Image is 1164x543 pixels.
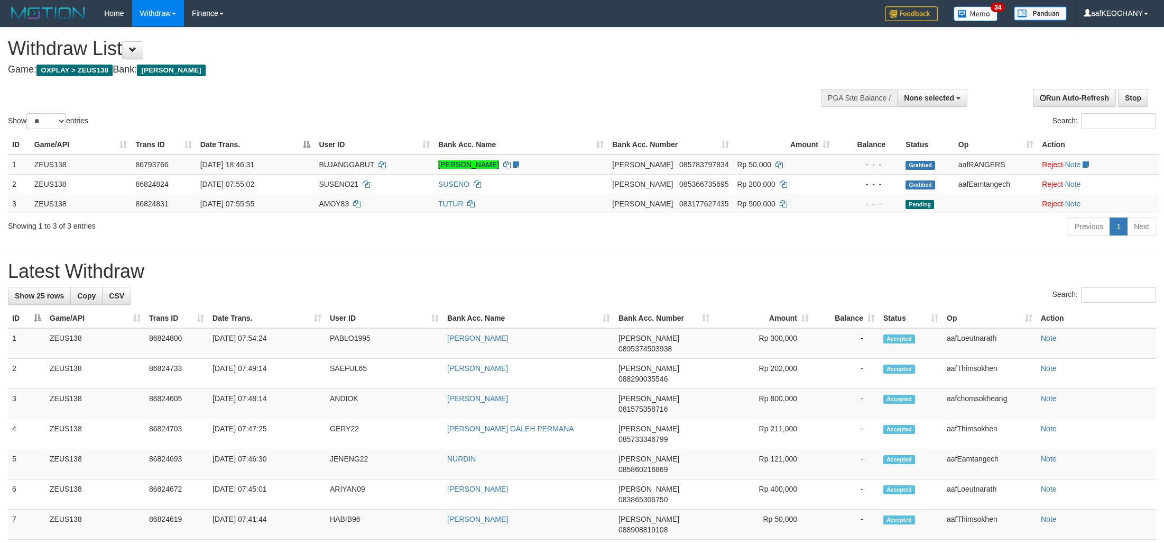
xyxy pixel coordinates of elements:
td: - [813,328,879,359]
span: AMOY83 [319,200,349,208]
div: - - - [838,198,897,209]
th: ID [8,135,30,155]
input: Search: [1081,113,1156,129]
td: PABLO1995 [326,328,443,359]
td: aafEamtangech [943,449,1037,479]
td: Rp 300,000 [714,328,813,359]
th: Status: activate to sort column ascending [879,309,943,328]
td: ZEUS138 [30,155,132,175]
a: Copy [70,287,103,305]
th: Balance [834,135,901,155]
div: Showing 1 to 3 of 3 entries [8,216,477,231]
a: Note [1041,364,1057,373]
td: aafThimsokhen [943,419,1037,449]
th: User ID: activate to sort column ascending [326,309,443,328]
td: [DATE] 07:49:14 [208,359,326,389]
th: Bank Acc. Name: activate to sort column ascending [443,309,614,328]
span: Copy 085783797834 to clipboard [679,160,728,169]
a: Note [1041,455,1057,463]
span: 86824824 [135,180,168,188]
td: SAEFUL65 [326,359,443,389]
span: Copy [77,292,96,300]
a: SUSENO [438,180,469,188]
td: [DATE] 07:45:01 [208,479,326,510]
td: Rp 121,000 [714,449,813,479]
span: Copy 081575358716 to clipboard [618,405,668,413]
span: Copy 088908819108 to clipboard [618,526,668,534]
a: Run Auto-Refresh [1033,89,1116,107]
span: [PERSON_NAME] [612,200,673,208]
a: Reject [1042,200,1063,208]
td: ZEUS138 [30,174,132,194]
h4: Game: Bank: [8,65,765,75]
span: Rp 500.000 [737,200,775,208]
th: Game/API: activate to sort column ascending [30,135,132,155]
span: Copy 088290035546 to clipboard [618,375,668,383]
td: · [1038,194,1159,213]
td: HABIB96 [326,510,443,540]
td: - [813,389,879,419]
span: Accepted [883,395,915,404]
th: Trans ID: activate to sort column ascending [145,309,208,328]
span: Copy 083865306750 to clipboard [618,495,668,504]
th: Amount: activate to sort column ascending [714,309,813,328]
div: - - - [838,179,897,189]
span: [PERSON_NAME] [618,455,679,463]
span: [PERSON_NAME] [612,160,673,169]
td: ZEUS138 [45,389,145,419]
span: Rp 200.000 [737,180,775,188]
span: None selected [904,94,954,102]
th: Game/API: activate to sort column ascending [45,309,145,328]
span: [PERSON_NAME] [618,394,679,403]
td: [DATE] 07:54:24 [208,328,326,359]
span: [DATE] 18:46:31 [200,160,254,169]
span: Accepted [883,365,915,374]
th: Bank Acc. Number: activate to sort column ascending [608,135,733,155]
a: Note [1041,515,1057,523]
a: CSV [102,287,131,305]
span: Accepted [883,455,915,464]
td: [DATE] 07:48:14 [208,389,326,419]
a: TUTUR [438,200,463,208]
th: Status [901,135,954,155]
a: Note [1065,160,1081,169]
span: 86793766 [135,160,168,169]
img: Button%20Memo.svg [954,6,998,21]
span: Accepted [883,515,915,524]
a: [PERSON_NAME] [447,334,508,342]
a: Note [1041,334,1057,342]
a: Note [1041,394,1057,403]
td: [DATE] 07:41:44 [208,510,326,540]
th: Action [1038,135,1159,155]
td: ZEUS138 [45,328,145,359]
td: 86824693 [145,449,208,479]
td: 6 [8,479,45,510]
span: Grabbed [906,161,935,170]
td: ANDIOK [326,389,443,419]
th: Action [1037,309,1156,328]
a: [PERSON_NAME] [447,515,508,523]
span: [PERSON_NAME] [618,334,679,342]
label: Show entries [8,113,88,129]
span: [PERSON_NAME] [618,485,679,493]
td: [DATE] 07:47:25 [208,419,326,449]
td: 5 [8,449,45,479]
td: aafchomsokheang [943,389,1037,419]
td: aafEamtangech [954,174,1038,194]
td: Rp 50,000 [714,510,813,540]
a: [PERSON_NAME] [447,394,508,403]
td: aafThimsokhen [943,359,1037,389]
td: ZEUS138 [30,194,132,213]
img: MOTION_logo.png [8,5,88,21]
td: · [1038,155,1159,175]
th: Bank Acc. Number: activate to sort column ascending [614,309,714,328]
button: None selected [897,89,967,107]
span: Grabbed [906,180,935,189]
td: - [813,479,879,510]
td: 1 [8,155,30,175]
a: Note [1041,424,1057,433]
span: Pending [906,200,934,209]
td: ZEUS138 [45,359,145,389]
td: 86824672 [145,479,208,510]
a: NURDIN [447,455,476,463]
